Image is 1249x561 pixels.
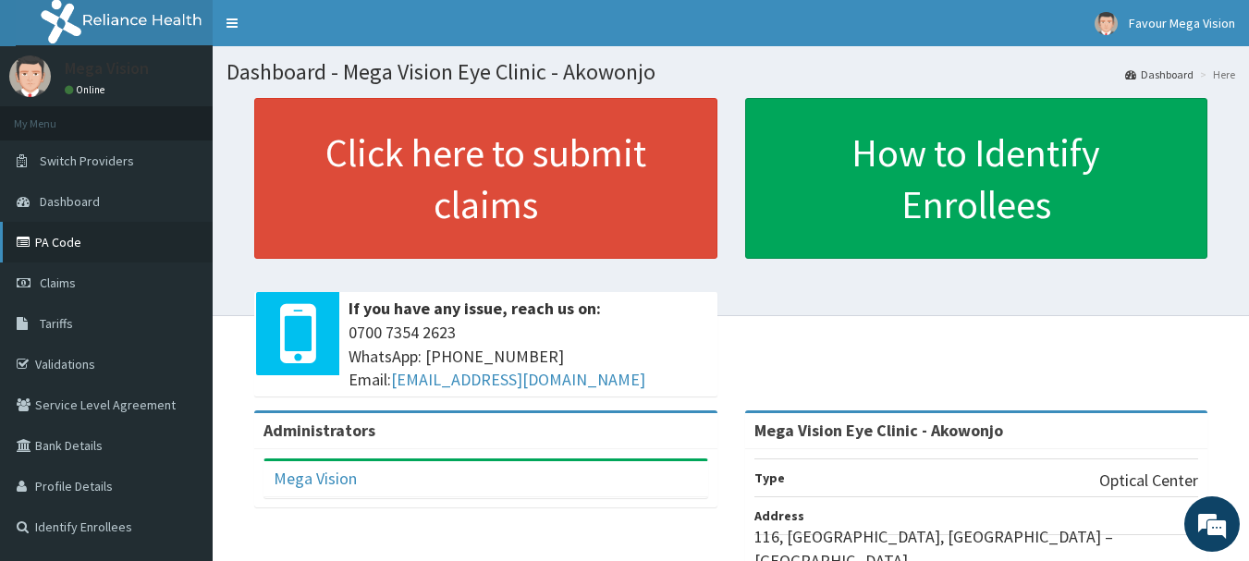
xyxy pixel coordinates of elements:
p: Optical Center [1099,469,1198,493]
a: Mega Vision [274,468,357,489]
strong: Mega Vision Eye Clinic - Akowonjo [754,420,1003,441]
p: Mega Vision [65,60,149,77]
span: Claims [40,274,76,291]
a: Dashboard [1125,67,1194,82]
div: Minimize live chat window [303,9,348,54]
li: Here [1195,67,1235,82]
span: We're online! [107,165,255,351]
a: How to Identify Enrollees [745,98,1208,259]
a: Click here to submit claims [254,98,717,259]
a: Online [65,83,109,96]
h1: Dashboard - Mega Vision Eye Clinic - Akowonjo [227,60,1235,84]
div: Chat with us now [96,104,311,128]
span: Dashboard [40,193,100,210]
img: d_794563401_company_1708531726252_794563401 [34,92,75,139]
img: User Image [9,55,51,97]
span: Favour Mega Vision [1129,15,1235,31]
img: User Image [1095,12,1118,35]
b: Address [754,507,804,524]
a: [EMAIL_ADDRESS][DOMAIN_NAME] [391,369,645,390]
b: Administrators [263,420,375,441]
textarea: Type your message and hit 'Enter' [9,369,352,433]
span: Tariffs [40,315,73,332]
b: Type [754,470,785,486]
span: Switch Providers [40,152,134,169]
b: If you have any issue, reach us on: [349,298,601,319]
span: 0700 7354 2623 WhatsApp: [PHONE_NUMBER] Email: [349,321,708,392]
